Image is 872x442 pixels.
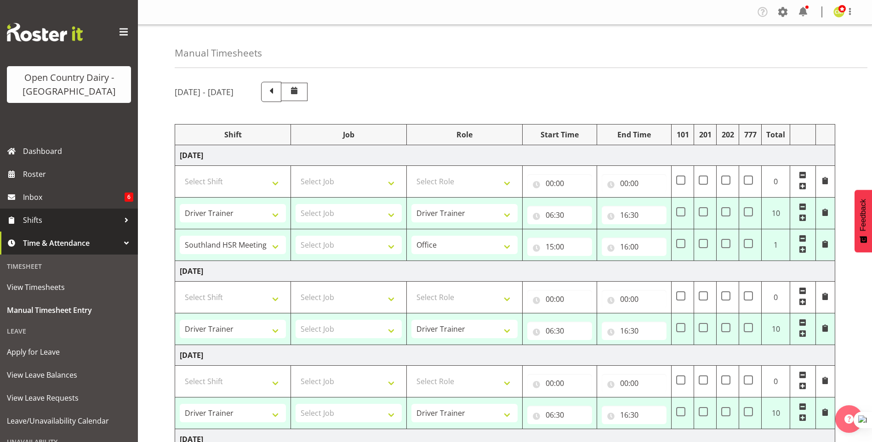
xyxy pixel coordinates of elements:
[602,322,667,340] input: Click to select...
[762,366,790,397] td: 0
[2,386,136,409] a: View Leave Requests
[2,276,136,299] a: View Timesheets
[2,322,136,340] div: Leave
[23,236,120,250] span: Time & Attendance
[766,129,785,140] div: Total
[23,167,133,181] span: Roster
[833,6,844,17] img: corey-millan10439.jpg
[7,345,131,359] span: Apply for Leave
[602,206,667,224] input: Click to select...
[602,238,667,256] input: Click to select...
[527,322,592,340] input: Click to select...
[2,340,136,363] a: Apply for Leave
[175,145,835,166] td: [DATE]
[527,206,592,224] input: Click to select...
[527,406,592,424] input: Click to select...
[762,229,790,261] td: 1
[2,257,136,276] div: Timesheet
[180,129,286,140] div: Shift
[125,193,133,202] span: 6
[602,406,667,424] input: Click to select...
[2,409,136,432] a: Leave/Unavailability Calendar
[602,174,667,193] input: Click to select...
[23,190,125,204] span: Inbox
[7,368,131,382] span: View Leave Balances
[762,313,790,345] td: 10
[23,144,133,158] span: Dashboard
[7,23,83,41] img: Rosterit website logo
[2,299,136,322] a: Manual Timesheet Entry
[762,198,790,229] td: 10
[602,129,667,140] div: End Time
[7,391,131,405] span: View Leave Requests
[7,414,131,428] span: Leave/Unavailability Calendar
[527,238,592,256] input: Click to select...
[699,129,712,140] div: 201
[175,261,835,282] td: [DATE]
[527,374,592,392] input: Click to select...
[527,129,592,140] div: Start Time
[175,48,262,58] h4: Manual Timesheets
[527,174,592,193] input: Click to select...
[744,129,757,140] div: 777
[602,290,667,308] input: Click to select...
[23,213,120,227] span: Shifts
[762,282,790,313] td: 0
[2,363,136,386] a: View Leave Balances
[762,397,790,429] td: 10
[175,345,835,366] td: [DATE]
[411,129,518,140] div: Role
[721,129,734,140] div: 202
[16,71,122,98] div: Open Country Dairy - [GEOGRAPHIC_DATA]
[844,414,854,424] img: help-xxl-2.png
[676,129,689,140] div: 101
[7,280,131,294] span: View Timesheets
[296,129,402,140] div: Job
[7,303,131,317] span: Manual Timesheet Entry
[859,199,867,231] span: Feedback
[855,190,872,252] button: Feedback - Show survey
[602,374,667,392] input: Click to select...
[762,166,790,198] td: 0
[175,87,234,97] h5: [DATE] - [DATE]
[527,290,592,308] input: Click to select...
